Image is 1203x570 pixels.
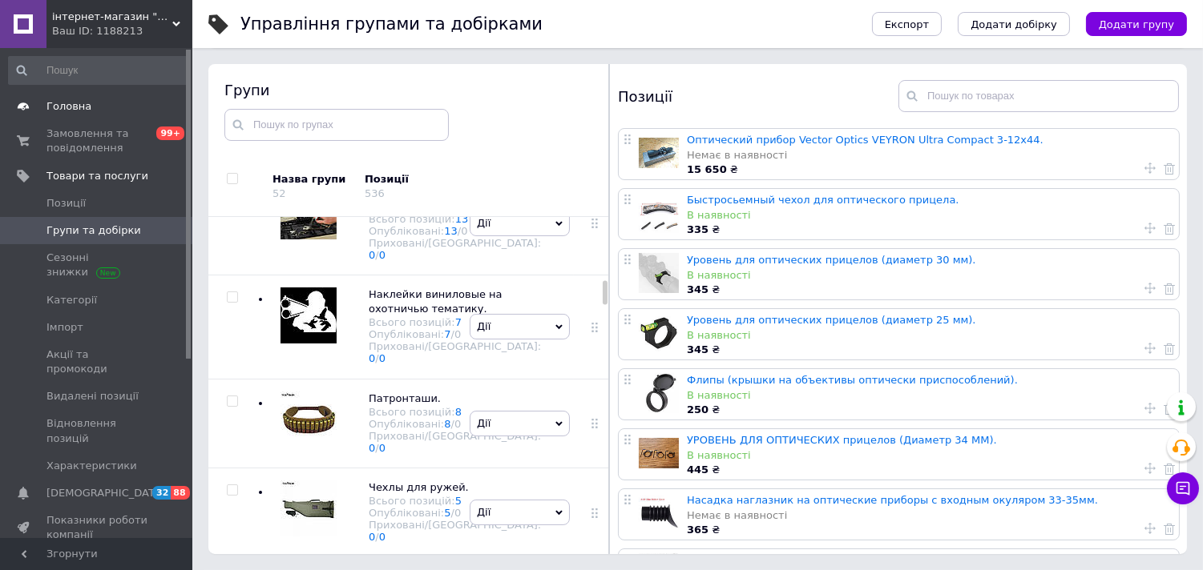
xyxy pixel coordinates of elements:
span: 99+ [156,126,184,140]
div: Приховані/[GEOGRAPHIC_DATA]: [369,430,541,454]
span: / [451,418,462,430]
span: Замовлення та повідомлення [46,126,148,155]
div: Позиції [365,172,501,187]
a: Видалити товар [1164,401,1175,415]
span: Чехлы для ружей. [369,481,469,493]
div: В наявності [687,448,1171,463]
a: Видалити товар [1164,461,1175,476]
a: Видалити товар [1164,341,1175,355]
div: Всього позицій: [369,495,541,507]
a: Насадка наглазник на оптические приборы с входным окуляром 33-35мм. [687,494,1098,506]
a: 7 [444,328,450,340]
a: УРОВЕНЬ ДЛЯ ОПТИЧЕСКИХ прицелов (Диаметр 34 ММ). [687,434,997,446]
img: Патронташи. [281,391,337,448]
div: Опубліковані: [369,328,541,340]
div: В наявності [687,208,1171,223]
span: / [451,328,462,340]
span: 88 [171,486,189,500]
a: 13 [444,225,458,237]
div: Приховані/[GEOGRAPHIC_DATA]: [369,519,541,543]
div: Всього позицій: [369,316,541,328]
a: Видалити товар [1164,521,1175,536]
span: 32 [152,486,171,500]
div: В наявності [687,328,1171,343]
span: Товари та послуги [46,169,148,183]
div: Опубліковані: [369,507,541,519]
div: ₴ [687,223,1171,237]
span: [DEMOGRAPHIC_DATA] [46,486,165,500]
div: 0 [454,328,461,340]
div: Назва групи [272,172,353,187]
span: Додати добірку [971,18,1057,30]
div: Групи [224,80,593,100]
div: 0 [454,418,461,430]
button: Додати добірку [958,12,1070,36]
span: Імпорт [46,320,83,335]
a: 8 [455,406,462,418]
a: 0 [379,249,386,261]
button: Експорт [872,12,943,36]
div: Опубліковані: [369,225,541,237]
a: 0 [369,249,375,261]
div: 0 [454,507,461,519]
a: 7 [455,316,462,328]
div: Приховані/[GEOGRAPHIC_DATA]: [369,237,541,261]
div: ₴ [687,163,1171,177]
input: Пошук [8,56,189,85]
span: / [375,249,386,261]
a: 0 [379,352,386,364]
span: Експорт [885,18,930,30]
span: Акції та промокоди [46,347,148,376]
a: 5 [444,507,450,519]
span: Показники роботи компанії [46,513,148,542]
span: Наклейки виниловые на охотничью тематику. [369,288,503,315]
span: Групи та добірки [46,223,141,238]
div: Позиції [618,80,898,112]
div: 52 [272,187,286,199]
a: 8 [444,418,450,430]
b: 365 [687,524,708,536]
span: Дії [477,417,490,429]
button: Чат з покупцем [1167,472,1199,504]
div: Немає в наявності [687,148,1171,163]
span: Сезонні знижки [46,251,148,279]
a: Уровень для оптических прицелов (диаметр 25 мм). [687,314,976,326]
b: 335 [687,223,708,235]
a: Видалити товар [1164,221,1175,235]
span: Позиції [46,196,86,211]
span: Головна [46,99,91,114]
span: / [375,531,386,543]
a: 0 [369,442,375,454]
input: Пошук по групах [224,109,449,141]
b: 15 650 [687,163,727,175]
a: 0 [369,352,375,364]
div: Опубліковані: [369,418,541,430]
a: 5 [455,495,462,507]
div: ₴ [687,343,1171,357]
div: В наявності [687,388,1171,403]
span: Додати групу [1099,18,1174,30]
span: Дії [477,506,490,518]
input: Пошук по товарах [898,80,1179,112]
span: Патронташи. [369,392,441,404]
span: Категорії [46,293,97,307]
div: Приховані/[GEOGRAPHIC_DATA]: [369,340,541,364]
button: Додати групу [1086,12,1187,36]
a: Видалити товар [1164,281,1175,295]
span: / [458,225,468,237]
div: ₴ [687,463,1171,477]
a: Флипы (крышки на объективы оптически приспособлений). [687,374,1018,386]
a: Видалити товар [1164,161,1175,175]
a: Оптический прибор Vector Optics VEYRON Ultra Compact 3-12x44. [687,134,1044,146]
div: Ваш ID: 1188213 [52,24,192,38]
a: 13 [455,213,469,225]
div: ₴ [687,403,1171,417]
span: / [375,442,386,454]
div: Всього позицій: [369,406,541,418]
a: 0 [379,531,386,543]
div: Немає в наявності [687,508,1171,523]
span: / [451,507,462,519]
a: Уровень для оптических прицелов (диаметр 30 мм). [687,254,976,266]
div: 536 [365,187,385,199]
span: Дії [477,320,490,332]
